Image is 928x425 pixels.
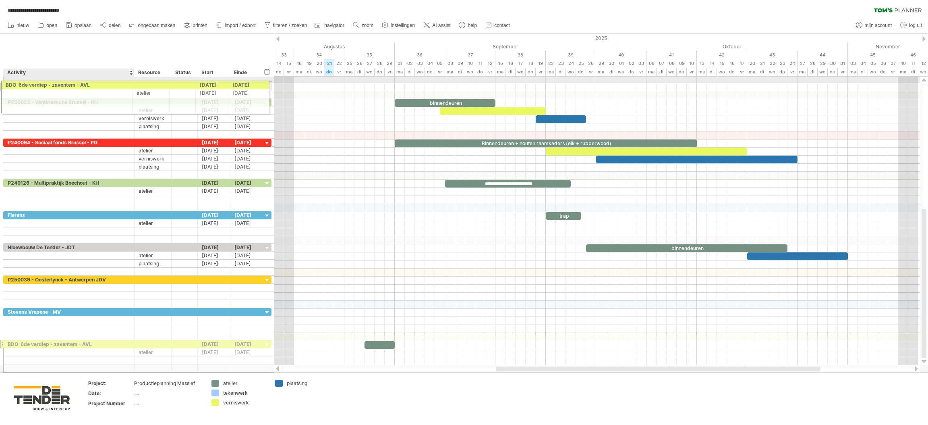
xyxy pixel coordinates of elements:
div: dinsdag, 9 September 2025 [455,68,465,76]
span: AI assist [432,23,450,28]
div: vrijdag, 15 Augustus 2025 [284,68,294,76]
div: donderdag, 30 Oktober 2025 [828,59,838,68]
div: Stevens Vrasene - MV [8,308,130,316]
div: woensdag, 17 September 2025 [516,59,526,68]
div: dinsdag, 26 Augustus 2025 [354,68,365,76]
div: donderdag, 4 September 2025 [425,59,435,68]
div: maandag, 10 November 2025 [898,59,908,68]
div: vrijdag, 26 September 2025 [586,59,596,68]
div: maandag, 18 Augustus 2025 [294,59,304,68]
div: vrijdag, 12 September 2025 [485,68,495,76]
div: donderdag, 9 Oktober 2025 [677,59,687,68]
div: vrijdag, 19 September 2025 [536,68,546,76]
div: Project Number [88,400,133,407]
div: Start [201,69,226,77]
span: zoom [362,23,373,28]
div: 42 [697,51,747,59]
a: mijn account [854,20,894,31]
div: vrijdag, 10 Oktober 2025 [687,59,697,68]
div: dinsdag, 9 September 2025 [455,59,465,68]
a: log uit [898,20,924,31]
div: [DATE] [230,139,263,146]
div: .... [134,390,202,397]
div: [DATE] [198,106,230,114]
div: woensdag, 15 Oktober 2025 [717,59,727,68]
div: maandag, 22 September 2025 [546,59,556,68]
div: verniswerk [223,399,267,406]
div: [DATE] [198,252,230,259]
div: maandag, 20 Oktober 2025 [747,68,757,76]
span: help [468,23,477,28]
div: dinsdag, 14 Oktober 2025 [707,68,717,76]
div: dinsdag, 21 Oktober 2025 [757,59,767,68]
div: plaatsing [287,380,331,387]
div: maandag, 25 Augustus 2025 [344,59,354,68]
span: mijn account [865,23,892,28]
div: woensdag, 27 Augustus 2025 [365,59,375,68]
span: contact [494,23,510,28]
div: verniswerk [139,115,167,122]
div: 44 [797,51,848,59]
div: 38 [495,51,546,59]
div: plaatsing [139,123,167,130]
div: trap [546,212,581,220]
div: maandag, 8 September 2025 [445,59,455,68]
div: maandag, 3 November 2025 [848,68,858,76]
div: donderdag, 9 Oktober 2025 [677,68,687,76]
div: maandag, 13 Oktober 2025 [697,68,707,76]
div: dinsdag, 19 Augustus 2025 [304,68,314,76]
div: plaatsing [139,163,167,171]
div: woensdag, 1 Oktober 2025 [616,68,626,76]
div: vrijdag, 17 Oktober 2025 [737,59,747,68]
div: [DATE] [198,179,230,187]
div: maandag, 3 November 2025 [848,59,858,68]
div: vrijdag, 29 Augustus 2025 [385,68,395,76]
div: P250023 - Vandriessche Brussel - KH [8,98,130,106]
div: atelier [139,187,167,195]
div: vrijdag, 10 Oktober 2025 [687,68,697,76]
div: dinsdag, 14 Oktober 2025 [707,59,717,68]
div: donderdag, 23 Oktober 2025 [777,68,787,76]
a: help [457,20,479,31]
div: tekenwerk [223,390,267,396]
div: Oktober 2025 [616,42,848,51]
div: Einde [234,69,258,77]
a: contact [483,20,512,31]
div: [DATE] [198,187,230,195]
div: maandag, 18 Augustus 2025 [294,68,304,76]
div: dinsdag, 30 September 2025 [606,68,616,76]
div: donderdag, 28 Augustus 2025 [375,59,385,68]
div: maandag, 29 September 2025 [596,59,606,68]
div: woensdag, 1 Oktober 2025 [616,59,626,68]
div: vrijdag, 31 Oktober 2025 [838,68,848,76]
div: maandag, 29 September 2025 [596,68,606,76]
div: woensdag, 29 Oktober 2025 [818,59,828,68]
div: maandag, 10 November 2025 [898,68,908,76]
div: P250039 - Oosterlynck - Antwerpen JDV [8,276,130,283]
div: donderdag, 11 September 2025 [475,68,485,76]
div: 43 [747,51,797,59]
div: Augustus 2025 [183,42,395,51]
div: donderdag, 18 September 2025 [526,68,536,76]
div: vrijdag, 22 Augustus 2025 [334,59,344,68]
div: P240094 - Sociaal fonds Brussel - PG [8,139,130,146]
div: [DATE] [198,260,230,267]
span: log uit [909,23,922,28]
div: 39 [546,51,596,59]
a: zoom [351,20,376,31]
div: [DATE] [230,260,263,267]
div: [DATE] [198,155,230,162]
div: Project: [88,380,133,387]
div: vrijdag, 5 September 2025 [435,68,445,76]
div: [DATE] [230,244,263,251]
div: donderdag, 4 September 2025 [425,68,435,76]
div: dinsdag, 4 November 2025 [858,59,868,68]
div: [DATE] [230,179,263,187]
div: [DATE] [230,98,263,106]
a: navigator [313,20,346,31]
div: dinsdag, 2 September 2025 [405,68,415,76]
div: [DATE] [230,147,263,154]
div: vrijdag, 31 Oktober 2025 [838,59,848,68]
div: vrijdag, 3 Oktober 2025 [636,68,646,76]
div: atelier [139,147,167,154]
